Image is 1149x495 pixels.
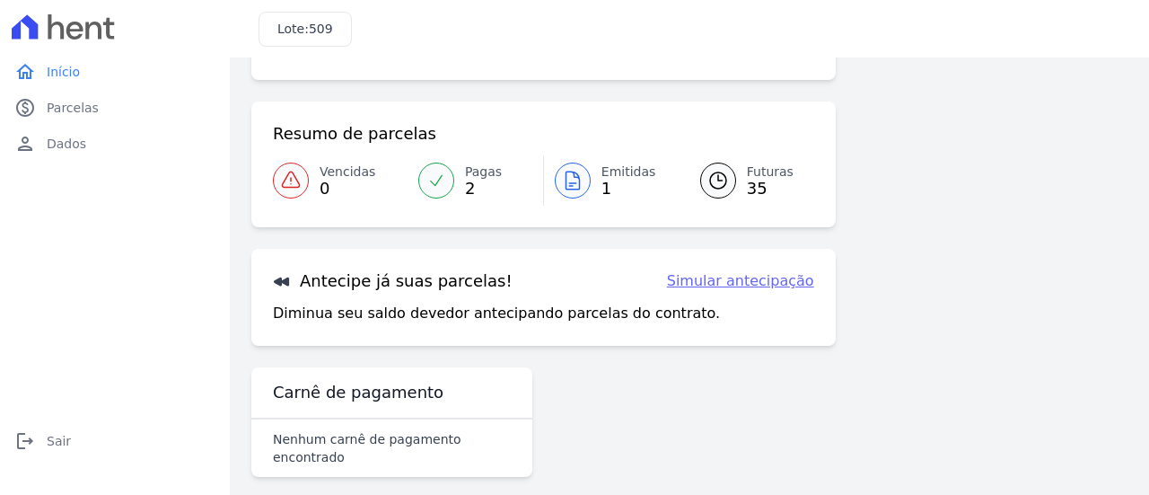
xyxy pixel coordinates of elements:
[277,20,333,39] h3: Lote:
[14,97,36,119] i: paid
[309,22,333,36] span: 509
[273,430,511,466] p: Nenhum carnê de pagamento encontrado
[667,270,814,292] a: Simular antecipação
[47,432,71,450] span: Sair
[47,99,99,117] span: Parcelas
[408,155,543,206] a: Pagas 2
[544,155,679,206] a: Emitidas 1
[273,123,436,145] h3: Resumo de parcelas
[320,181,375,196] span: 0
[465,163,502,181] span: Pagas
[7,126,223,162] a: personDados
[47,63,80,81] span: Início
[601,163,656,181] span: Emitidas
[273,382,443,403] h3: Carnê de pagamento
[273,303,720,324] p: Diminua seu saldo devedor antecipando parcelas do contrato.
[601,181,656,196] span: 1
[14,61,36,83] i: home
[747,163,794,181] span: Futuras
[747,181,794,196] span: 35
[47,135,86,153] span: Dados
[7,54,223,90] a: homeInício
[14,430,36,452] i: logout
[273,155,408,206] a: Vencidas 0
[14,133,36,155] i: person
[679,155,814,206] a: Futuras 35
[465,181,502,196] span: 2
[273,270,513,292] h3: Antecipe já suas parcelas!
[7,90,223,126] a: paidParcelas
[320,163,375,181] span: Vencidas
[7,423,223,459] a: logoutSair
